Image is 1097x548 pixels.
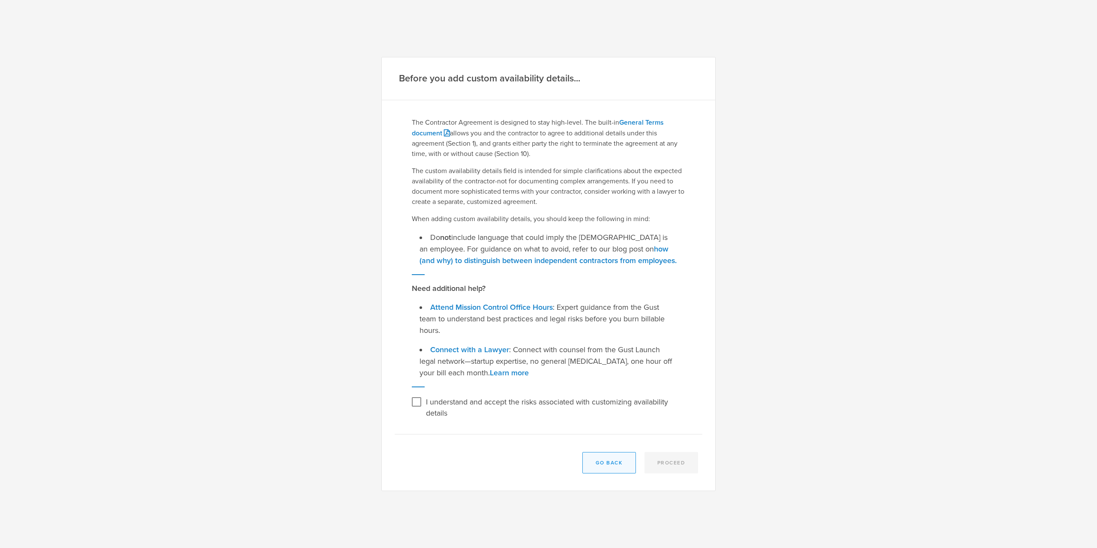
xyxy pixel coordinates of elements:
[412,283,685,294] h3: Need additional help?
[412,166,685,207] p: The custom availability details field is intended for simple clarifications about the expected av...
[582,452,636,473] button: Go Back
[426,395,683,419] label: I understand and accept the risks associated with customizing availability details
[420,232,677,267] li: Do include language that could imply the [DEMOGRAPHIC_DATA] is an employee. For guidance on what ...
[420,344,677,379] li: : Connect with counsel from the Gust Launch legal network—startup expertise, no general [MEDICAL_...
[430,345,509,354] a: Connect with a Lawyer
[440,233,451,242] strong: not
[412,214,685,224] p: When adding custom availability details, you should keep the following in mind:
[399,72,580,85] h2: Before you add custom availability details...
[420,302,677,336] li: : Expert guidance from the Gust team to understand best practices and legal risks before you burn...
[490,368,529,377] a: Learn more
[1054,481,1097,522] iframe: Chat Widget
[412,117,685,159] p: The Contractor Agreement is designed to stay high-level. The built-in allows you and the contract...
[430,302,553,312] a: Attend Mission Control Office Hours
